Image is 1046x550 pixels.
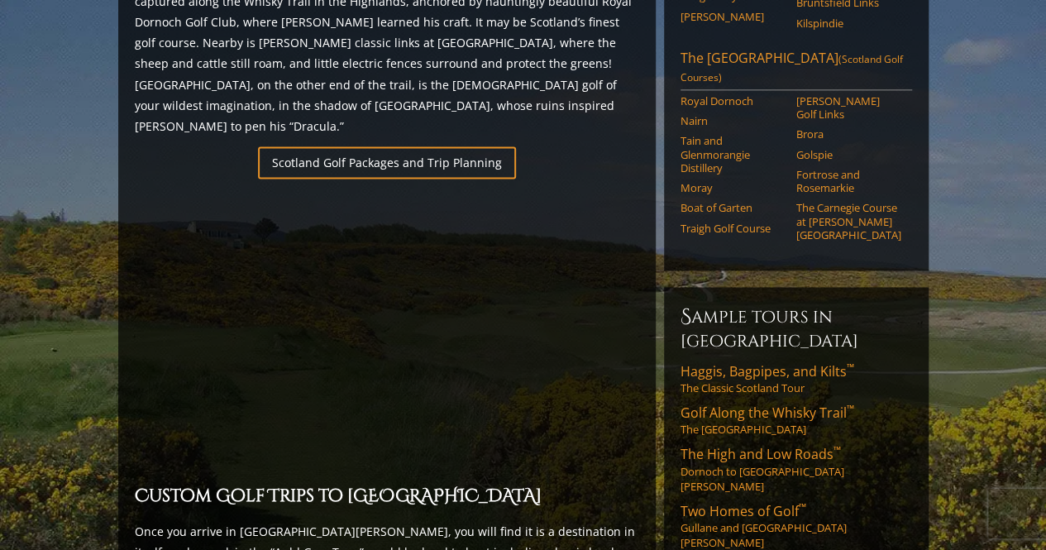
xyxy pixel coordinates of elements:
a: Royal Dornoch [681,94,786,108]
a: Haggis, Bagpipes, and Kilts™The Classic Scotland Tour [681,362,912,395]
a: Fortrose and Rosemarkie [796,168,901,195]
a: Boat of Garten [681,201,786,214]
a: Moray [681,181,786,194]
sup: ™ [847,402,854,416]
a: [PERSON_NAME] Golf Links [796,94,901,122]
a: Two Homes of Golf™Gullane and [GEOGRAPHIC_DATA][PERSON_NAME] [681,501,912,549]
sup: ™ [799,500,806,514]
a: Golspie [796,148,901,161]
span: Haggis, Bagpipes, and Kilts [681,362,854,380]
a: Tain and Glenmorangie Distillery [681,134,786,175]
a: The [GEOGRAPHIC_DATA](Scotland Golf Courses) [681,49,912,90]
sup: ™ [833,443,841,457]
span: Two Homes of Golf [681,501,806,519]
h6: Sample Tours in [GEOGRAPHIC_DATA] [681,304,912,352]
a: Scotland Golf Packages and Trip Planning [258,146,516,179]
a: Traigh Golf Course [681,222,786,235]
span: The High and Low Roads [681,445,841,463]
a: Golf Along the Whisky Trail™The [GEOGRAPHIC_DATA] [681,404,912,437]
span: (Scotland Golf Courses) [681,52,903,84]
a: The Carnegie Course at [PERSON_NAME][GEOGRAPHIC_DATA] [796,201,901,242]
a: [PERSON_NAME] [681,10,786,23]
a: The High and Low Roads™Dornoch to [GEOGRAPHIC_DATA][PERSON_NAME] [681,445,912,493]
span: Golf Along the Whisky Trail [681,404,854,422]
a: Nairn [681,114,786,127]
a: Brora [796,127,901,141]
sup: ™ [847,361,854,375]
a: Kilspindie [796,17,901,30]
h2: Custom Golf Trips to [GEOGRAPHIC_DATA] [135,482,639,510]
iframe: Sir-Nick-favorite-Open-Rota-Venues [135,189,639,472]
